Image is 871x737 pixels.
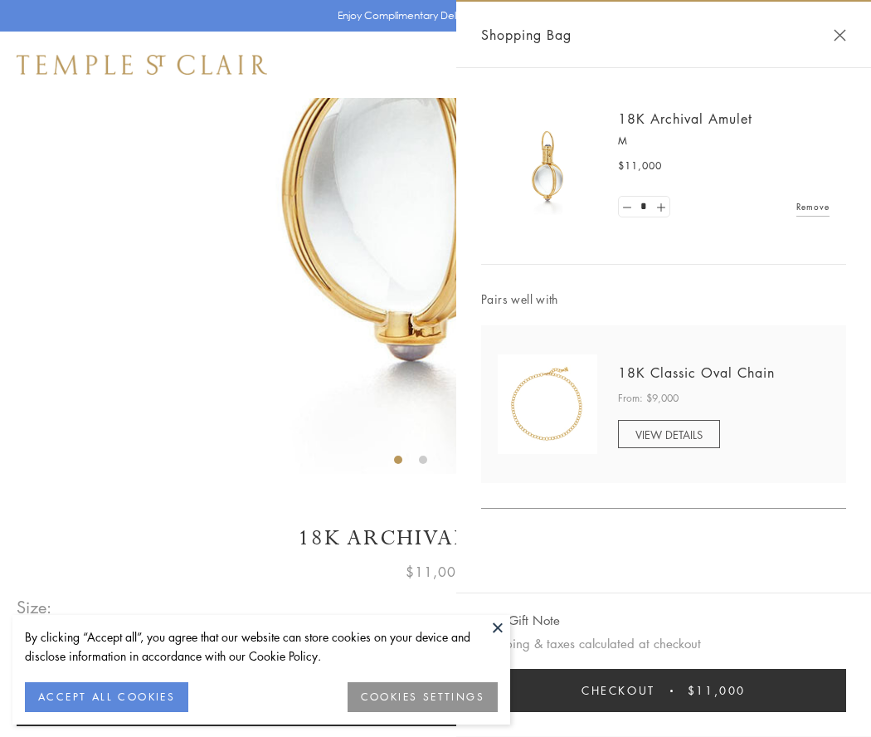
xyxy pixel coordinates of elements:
[338,7,526,24] p: Enjoy Complimentary Delivery & Returns
[581,681,655,700] span: Checkout
[481,290,846,309] span: Pairs well with
[25,627,498,666] div: By clicking “Accept all”, you agree that our website can store cookies on your device and disclos...
[619,197,635,217] a: Set quantity to 0
[652,197,669,217] a: Set quantity to 2
[25,682,188,712] button: ACCEPT ALL COOKIES
[834,29,846,41] button: Close Shopping Bag
[618,420,720,448] a: VIEW DETAILS
[618,133,830,149] p: M
[406,561,465,583] span: $11,000
[481,633,846,654] p: Shipping & taxes calculated at checkout
[688,681,746,700] span: $11,000
[17,524,854,553] h1: 18K Archival Amulet
[481,24,572,46] span: Shopping Bag
[635,427,703,442] span: VIEW DETAILS
[498,354,597,454] img: N88865-OV18
[618,158,662,174] span: $11,000
[481,610,560,631] button: Add Gift Note
[796,198,830,216] a: Remove
[618,110,752,128] a: 18K Archival Amulet
[618,390,679,407] span: From: $9,000
[17,593,53,621] span: Size:
[348,682,498,712] button: COOKIES SETTINGS
[17,55,267,75] img: Temple St. Clair
[498,116,597,216] img: 18K Archival Amulet
[618,364,775,382] a: 18K Classic Oval Chain
[481,669,846,712] button: Checkout $11,000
